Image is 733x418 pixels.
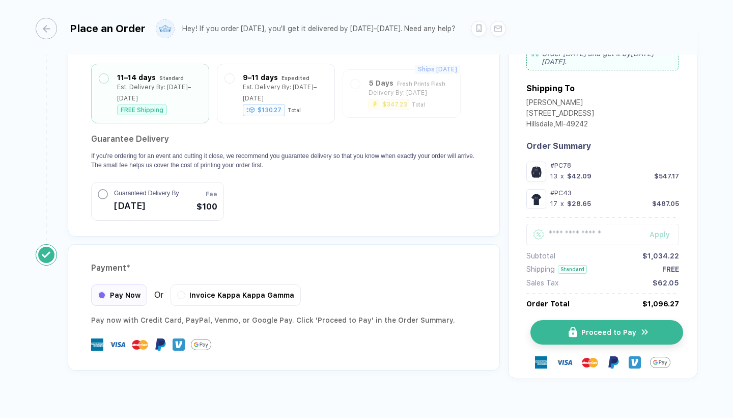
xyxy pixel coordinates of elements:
div: Expedited [281,72,309,84]
img: express [535,356,547,369]
div: FREE Shipping [117,104,167,115]
button: Guaranteed Delivery By[DATE]Fee$100 [91,182,224,221]
img: GPay [650,352,670,373]
span: $100 [196,201,217,213]
div: Total [288,107,301,113]
div: Payment [91,260,476,276]
img: Paypal [607,356,619,369]
div: Or [91,284,301,306]
div: $1,034.22 [642,252,679,260]
div: Sales Tax [526,279,558,287]
div: x [559,172,565,180]
span: Invoice Kappa Kappa Gamma [189,291,294,299]
div: 11–14 days StandardEst. Delivery By: [DATE]–[DATE]FREE Shipping [99,72,201,115]
img: master-card [132,336,148,353]
img: visa [556,354,573,371]
div: $130.27 [243,104,285,116]
span: Fee [206,190,217,199]
div: $1,096.27 [642,300,679,308]
img: 1760033672665dlzfl_nt_front.png [529,192,544,206]
div: FREE [662,266,679,274]
img: visa [109,336,126,353]
div: Subtotal [526,252,555,260]
div: Apply [650,230,679,239]
div: Pay now with Credit Card, PayPal , Venmo , or Google Pay. Click 'Proceed to Pay' in the Order Sum... [91,314,476,326]
div: $42.09 [567,172,591,180]
h2: Guarantee Delivery [91,131,476,147]
div: Order Summary [526,141,679,151]
img: icon [569,327,577,338]
p: If you're ordering for an event and cutting it close, we recommend you guarantee delivery so that... [91,151,476,170]
div: Order Total [526,300,570,308]
img: Venmo [629,356,641,369]
div: Shipping To [526,84,575,93]
div: Est. Delivery By: [DATE]–[DATE] [117,82,201,104]
div: $62.05 [653,279,679,287]
button: Apply [637,224,679,245]
span: Proceed to Pay [581,328,636,336]
div: 17 [550,200,557,207]
img: user profile [156,20,174,38]
div: Hillsdale , MI - 49242 [526,120,594,130]
div: Standard [558,265,587,274]
div: 9–11 days [243,72,278,83]
div: [PERSON_NAME] [526,98,594,109]
div: Pay Now [91,284,147,306]
img: 230714fd-6779-4739-ab9f-09520f95d6a8_nt_front_1759691690510.jpg [529,164,544,179]
div: Standard [159,72,184,84]
div: x [559,200,565,207]
div: Shipping [526,266,555,274]
div: Hey! If you order [DATE], you'll get it delivered by [DATE]–[DATE]. Need any help? [182,24,456,33]
img: Venmo [173,338,185,351]
img: master-card [582,354,598,371]
div: #PC78 [550,162,679,169]
img: GPay [191,334,211,355]
div: $28.65 [567,200,591,207]
span: Pay Now [110,291,140,299]
div: [STREET_ADDRESS] [526,109,594,120]
div: 9–11 days ExpeditedEst. Delivery By: [DATE]–[DATE]$130.27Total [225,72,327,115]
div: $487.05 [652,200,679,207]
div: 13 [550,172,557,180]
div: $547.17 [654,172,679,180]
div: 11–14 days [117,72,156,83]
div: Est. Delivery By: [DATE]–[DATE] [243,82,327,104]
button: iconProceed to Payicon [530,320,683,345]
img: Paypal [154,338,166,351]
img: icon [640,328,650,337]
div: Order [DATE] and get it by [DATE]–[DATE] . [526,45,679,70]
div: #PC43 [550,189,679,197]
div: Place an Order [70,22,146,35]
span: [DATE] [114,198,179,214]
span: Guaranteed Delivery By [114,189,179,198]
img: express [91,338,103,351]
div: Invoice Kappa Kappa Gamma [171,284,301,306]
